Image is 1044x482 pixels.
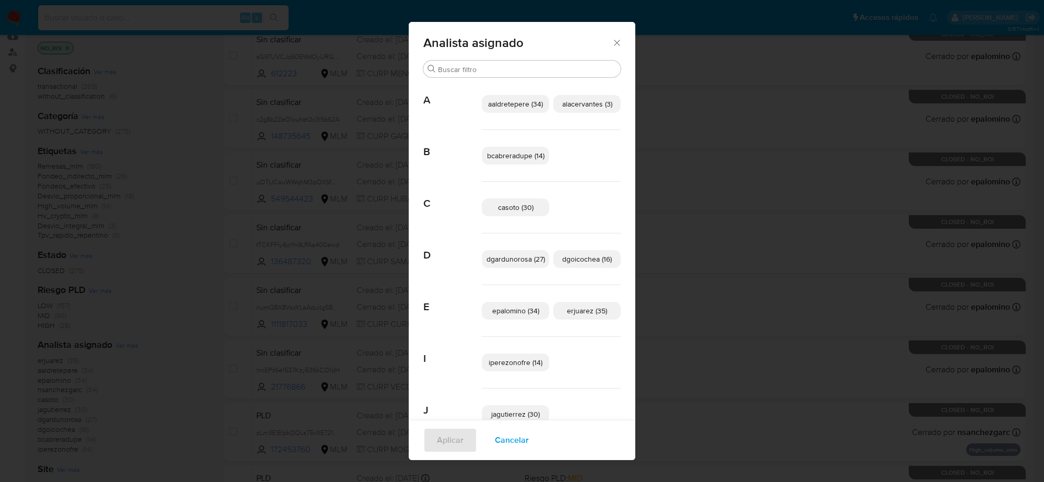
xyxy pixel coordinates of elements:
div: alacervantes (3) [553,95,621,113]
span: B [423,130,482,158]
span: bcabreradupe (14) [487,150,544,161]
div: epalomino (34) [482,302,549,320]
div: iperezonofre (14) [482,354,549,371]
div: dgardunorosa (27) [482,250,549,268]
span: I [423,337,482,365]
input: Buscar filtro [438,65,616,74]
div: aaldretepere (34) [482,95,549,113]
span: erjuarez (35) [567,305,607,316]
span: Analista asignado [423,37,612,49]
span: jagutierrez (30) [491,409,540,419]
div: erjuarez (35) [553,302,621,320]
span: C [423,182,482,210]
span: A [423,78,482,107]
span: D [423,233,482,262]
button: Buscar [428,65,436,73]
div: casoto (30) [482,198,549,216]
span: dgoicochea (16) [562,254,612,264]
div: jagutierrez (30) [482,405,549,423]
span: Cancelar [495,429,529,452]
span: J [423,389,482,417]
div: bcabreradupe (14) [482,147,549,164]
span: aaldretepere (34) [488,99,543,109]
span: dgardunorosa (27) [487,254,545,264]
button: Cerrar [612,38,621,47]
span: casoto (30) [498,202,533,213]
span: epalomino (34) [492,305,539,316]
span: iperezonofre (14) [489,357,542,368]
div: dgoicochea (16) [553,250,621,268]
span: alacervantes (3) [562,99,612,109]
span: E [423,285,482,313]
button: Cancelar [481,428,542,453]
